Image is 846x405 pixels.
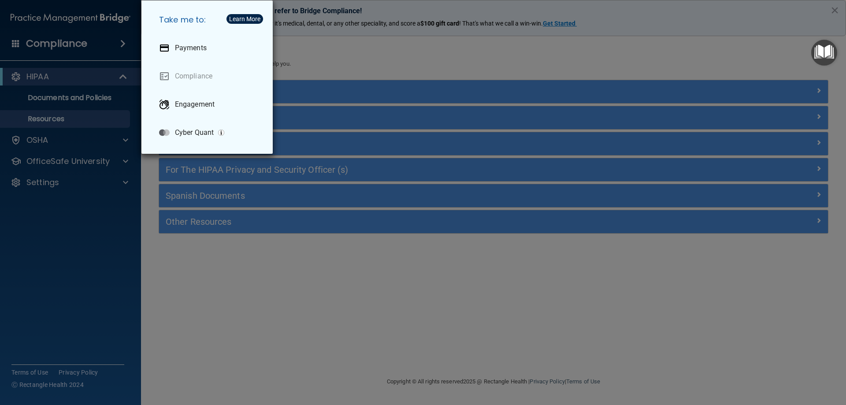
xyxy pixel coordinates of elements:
[811,40,837,66] button: Open Resource Center
[152,36,266,60] a: Payments
[152,64,266,89] a: Compliance
[152,120,266,145] a: Cyber Quant
[175,128,214,137] p: Cyber Quant
[175,100,215,109] p: Engagement
[175,44,207,52] p: Payments
[229,16,260,22] div: Learn More
[226,14,263,24] button: Learn More
[152,92,266,117] a: Engagement
[152,7,266,32] h5: Take me to:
